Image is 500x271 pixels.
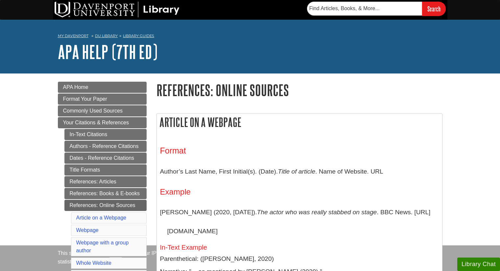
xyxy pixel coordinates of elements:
input: Find Articles, Books, & More... [307,2,422,15]
h3: Format [160,146,439,156]
span: APA Home [63,84,88,90]
span: Commonly Used Sources [63,108,123,114]
img: DU Library [55,2,179,17]
a: Article on a Webpage [76,215,127,220]
input: Search [422,2,446,16]
a: Commonly Used Sources [58,105,147,116]
nav: breadcrumb [58,31,442,42]
i: Title of article [278,168,315,175]
a: References: Books & E-books [64,188,147,199]
a: References: Online Sources [64,200,147,211]
a: Your Citations & References [58,117,147,128]
h1: References: Online Sources [156,82,442,98]
a: Dates - Reference Citations [64,153,147,164]
a: My Davenport [58,33,88,39]
a: APA Home [58,82,147,93]
a: Authors - Reference Citations [64,141,147,152]
p: [PERSON_NAME] (2020, [DATE]). . BBC News. [URL][DOMAIN_NAME] [160,203,439,240]
a: Library Guides [123,33,154,38]
a: APA Help (7th Ed) [58,42,157,62]
a: Webpage with a group author [76,240,129,253]
i: The actor who was really stabbed on stage [257,209,377,216]
a: DU Library [95,33,118,38]
h2: Article on a Webpage [157,114,442,131]
a: Webpage [76,227,99,233]
span: Your Citations & References [63,120,129,125]
button: Library Chat [457,258,500,271]
a: Format Your Paper [58,94,147,105]
h5: In-Text Example [160,244,439,251]
p: Parenthetical: ([PERSON_NAME], 2020) [160,254,439,264]
a: Title Formats [64,164,147,176]
a: Whole Website [76,260,111,266]
h4: Example [160,188,439,196]
a: References: Articles [64,176,147,187]
form: Searches DU Library's articles, books, and more [307,2,446,16]
span: Format Your Paper [63,96,107,102]
p: Author’s Last Name, First Initial(s). (Date). . Name of Website. URL [160,162,439,181]
a: In-Text Citations [64,129,147,140]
